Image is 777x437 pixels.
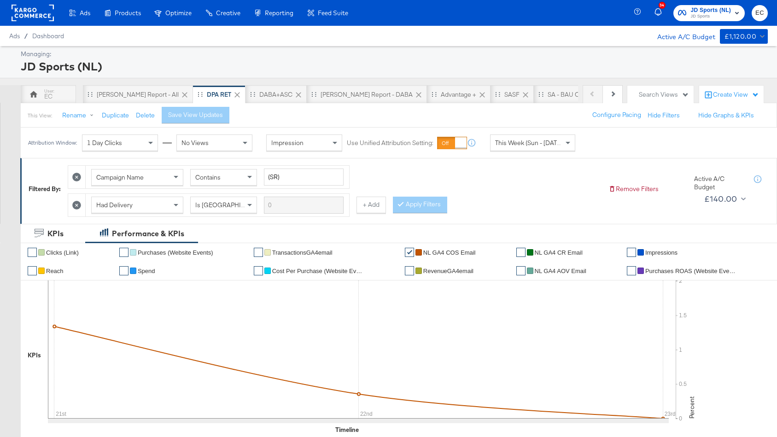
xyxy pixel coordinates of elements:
[516,266,526,275] a: ✔
[535,249,583,256] span: NL GA4 CR Email
[538,92,543,97] div: Drag to reorder tab
[80,9,90,17] span: Ads
[28,266,37,275] a: ✔
[356,197,386,213] button: + Add
[639,90,689,99] div: Search Views
[627,248,636,257] a: ✔
[504,90,520,99] div: SASF
[648,111,680,120] button: Hide Filters
[112,228,184,239] div: Performance & KPIs
[195,173,221,181] span: Contains
[271,139,304,147] span: Impression
[720,29,768,44] button: £1,120.00
[659,2,666,9] div: 34
[335,425,359,434] div: Timeline
[752,5,768,21] button: EC
[405,248,414,257] a: ✔
[102,111,129,120] button: Duplicate
[713,90,759,99] div: Create View
[698,111,754,120] button: Hide Graphs & KPIs
[704,192,737,206] div: £140.00
[56,107,104,124] button: Rename
[755,8,764,18] span: EC
[627,266,636,275] a: ✔
[321,90,413,99] div: [PERSON_NAME] Report - DABA
[694,175,745,192] div: Active A/C Budget
[688,396,696,419] text: Percent
[28,351,41,360] div: KPIs
[691,6,731,15] span: JD Sports (NL)
[195,201,266,209] span: Is [GEOGRAPHIC_DATA]
[441,90,476,99] div: Advantage +
[272,268,364,274] span: Cost Per Purchase (Website Events)
[9,32,20,40] span: Ads
[691,13,731,20] span: JD Sports
[648,29,715,43] div: Active A/C Budget
[28,248,37,257] a: ✔
[46,249,79,256] span: Clicks (Link)
[645,268,737,274] span: Purchases ROAS (Website Events)
[97,90,179,99] div: [PERSON_NAME] Report - All
[21,50,765,58] div: Managing:
[29,185,61,193] div: Filtered By:
[96,201,133,209] span: Had Delivery
[645,249,678,256] span: Impressions
[548,90,607,99] div: SA - BAU Campaigns
[673,5,745,21] button: JD Sports (NL)JD Sports
[216,9,240,17] span: Creative
[264,169,344,186] input: Enter a search term
[608,185,659,193] button: Remove Filters
[347,139,433,147] label: Use Unified Attribution Setting:
[254,248,263,257] a: ✔
[405,266,414,275] a: ✔
[254,266,263,275] a: ✔
[138,268,155,274] span: Spend
[20,32,32,40] span: /
[138,249,213,256] span: Purchases (Website Events)
[119,248,129,257] a: ✔
[272,249,333,256] span: TransactionsGA4email
[88,92,93,97] div: Drag to reorder tab
[28,112,52,119] div: This View:
[259,90,292,99] div: DABA+ASC
[198,92,203,97] div: Drag to reorder tab
[724,31,757,42] div: £1,120.00
[535,268,586,274] span: NL GA4 AOV Email
[207,90,231,99] div: DPA RET
[423,268,473,274] span: RevenueGA4email
[586,107,648,123] button: Configure Pacing
[701,192,748,206] button: £140.00
[87,139,122,147] span: 1 Day Clicks
[495,92,500,97] div: Drag to reorder tab
[44,92,53,101] div: EC
[165,9,192,17] span: Optimize
[28,140,77,146] div: Attribution Window:
[46,268,64,274] span: Reach
[181,139,209,147] span: No Views
[311,92,316,97] div: Drag to reorder tab
[115,9,141,17] span: Products
[32,32,64,40] a: Dashboard
[119,266,129,275] a: ✔
[136,111,155,120] button: Delete
[495,139,564,147] span: This Week (Sun - [DATE])
[423,249,476,256] span: NL GA4 COS Email
[653,4,669,22] button: 34
[47,228,64,239] div: KPIs
[264,197,344,214] input: Enter a search term
[96,173,144,181] span: Campaign Name
[250,92,255,97] div: Drag to reorder tab
[516,248,526,257] a: ✔
[265,9,293,17] span: Reporting
[432,92,437,97] div: Drag to reorder tab
[318,9,348,17] span: Feed Suite
[21,58,765,74] div: JD Sports (NL)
